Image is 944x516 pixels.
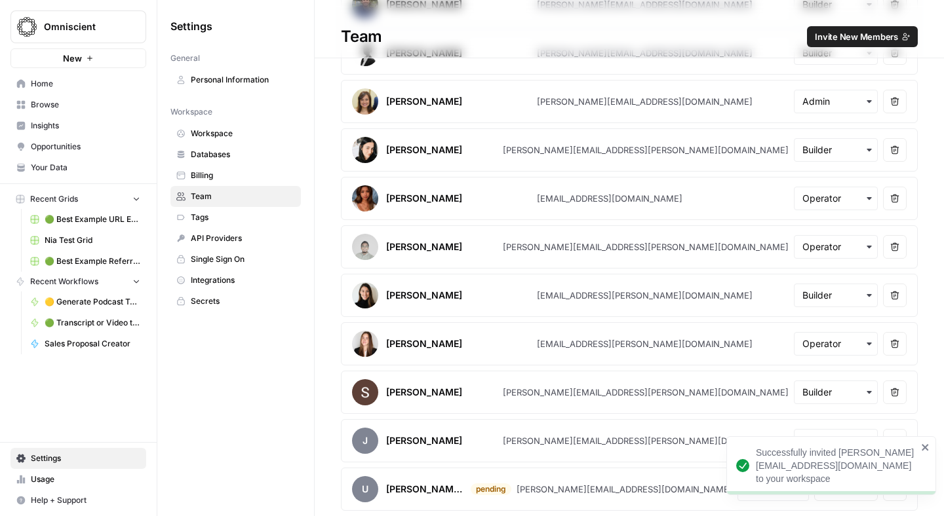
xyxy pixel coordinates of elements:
[191,128,295,139] span: Workspace
[31,162,140,174] span: Your Data
[10,48,146,68] button: New
[352,185,378,212] img: avatar
[191,149,295,160] span: Databases
[45,338,140,350] span: Sales Proposal Creator
[170,123,301,144] a: Workspace
[10,469,146,490] a: Usage
[386,192,462,205] div: [PERSON_NAME]
[352,379,378,405] img: avatar
[807,26,918,47] button: Invite New Members
[386,434,462,447] div: [PERSON_NAME]
[170,52,200,64] span: General
[10,157,146,178] a: Your Data
[802,386,869,399] input: Builder
[170,249,301,270] a: Single Sign On
[815,30,898,43] span: Invite New Members
[517,483,732,496] div: [PERSON_NAME][EMAIL_ADDRESS][DOMAIN_NAME]
[802,337,869,350] input: Operator
[45,255,140,267] span: 🟢 Best Example Referring Domains Finder Grid (1)
[10,115,146,136] a: Insights
[471,483,511,495] div: pending
[170,144,301,165] a: Databases
[802,143,869,157] input: Builder
[191,274,295,286] span: Integrations
[10,136,146,157] a: Opportunities
[191,212,295,223] span: Tags
[63,52,82,65] span: New
[386,289,462,302] div: [PERSON_NAME]
[170,18,212,34] span: Settings
[44,20,123,33] span: Omniscient
[386,337,462,350] div: [PERSON_NAME]
[24,333,146,354] a: Sales Proposal Creator
[15,15,39,39] img: Omniscient Logo
[191,191,295,202] span: Team
[170,69,301,90] a: Personal Information
[352,234,378,260] img: avatar
[315,26,944,47] div: Team
[170,165,301,186] a: Billing
[191,295,295,307] span: Secrets
[45,317,140,329] span: 🟢 Transcript or Video to LinkedIn Posts
[802,289,869,302] input: Builder
[386,143,462,157] div: [PERSON_NAME]
[31,494,140,506] span: Help + Support
[24,291,146,312] a: 🟡 Generate Podcast Topics from Raw Content
[30,193,78,205] span: Recent Grids
[10,189,146,209] button: Recent Grids
[170,186,301,207] a: Team
[24,209,146,230] a: 🟢 Best Example URL Extractor Grid (3)
[756,446,917,485] div: Successfully invited [PERSON_NAME][EMAIL_ADDRESS][DOMAIN_NAME] to your workspace
[45,296,140,308] span: 🟡 Generate Podcast Topics from Raw Content
[191,74,295,86] span: Personal Information
[24,251,146,272] a: 🟢 Best Example Referring Domains Finder Grid (1)
[170,228,301,249] a: API Providers
[170,291,301,312] a: Secrets
[352,137,378,163] img: avatar
[10,10,146,43] button: Workspace: Omniscient
[31,473,140,485] span: Usage
[537,192,682,205] div: [EMAIL_ADDRESS][DOMAIN_NAME]
[352,331,378,357] img: avatar
[170,270,301,291] a: Integrations
[386,240,462,253] div: [PERSON_NAME]
[10,448,146,469] a: Settings
[537,95,753,108] div: [PERSON_NAME][EMAIL_ADDRESS][DOMAIN_NAME]
[352,428,378,454] span: J
[503,434,789,447] div: [PERSON_NAME][EMAIL_ADDRESS][PERSON_NAME][DOMAIN_NAME]
[191,232,295,244] span: API Providers
[503,143,789,157] div: [PERSON_NAME][EMAIL_ADDRESS][PERSON_NAME][DOMAIN_NAME]
[31,99,140,111] span: Browse
[537,289,753,302] div: [EMAIL_ADDRESS][PERSON_NAME][DOMAIN_NAME]
[170,207,301,228] a: Tags
[802,95,869,108] input: Admin
[10,490,146,511] button: Help + Support
[10,94,146,115] a: Browse
[921,442,930,452] button: close
[45,213,140,225] span: 🟢 Best Example URL Extractor Grid (3)
[352,282,378,308] img: avatar
[537,337,753,350] div: [EMAIL_ADDRESS][PERSON_NAME][DOMAIN_NAME]
[802,192,869,205] input: Operator
[24,230,146,251] a: Nia Test Grid
[352,88,378,115] img: avatar
[10,73,146,94] a: Home
[191,170,295,181] span: Billing
[31,78,140,90] span: Home
[10,272,146,291] button: Recent Workflows
[170,106,212,118] span: Workspace
[31,452,140,464] span: Settings
[352,476,378,502] span: u
[45,234,140,246] span: Nia Test Grid
[503,240,789,253] div: [PERSON_NAME][EMAIL_ADDRESS][PERSON_NAME][DOMAIN_NAME]
[31,120,140,132] span: Insights
[386,483,463,496] div: [PERSON_NAME].loterio
[24,312,146,333] a: 🟢 Transcript or Video to LinkedIn Posts
[191,253,295,265] span: Single Sign On
[802,240,869,253] input: Operator
[386,386,462,399] div: [PERSON_NAME]
[386,95,462,108] div: [PERSON_NAME]
[31,141,140,153] span: Opportunities
[30,276,98,287] span: Recent Workflows
[802,434,869,447] input: Builder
